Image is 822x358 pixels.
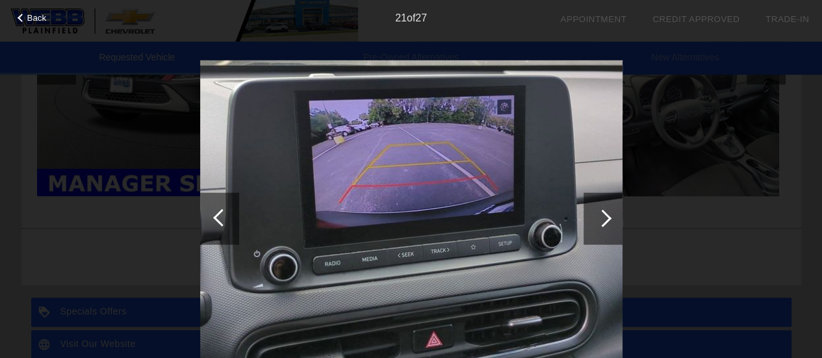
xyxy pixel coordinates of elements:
span: Back [27,13,47,23]
a: Appointment [560,14,626,24]
span: 27 [415,12,427,23]
span: 21 [395,12,407,23]
a: Credit Approved [652,14,739,24]
a: Trade-In [765,14,809,24]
